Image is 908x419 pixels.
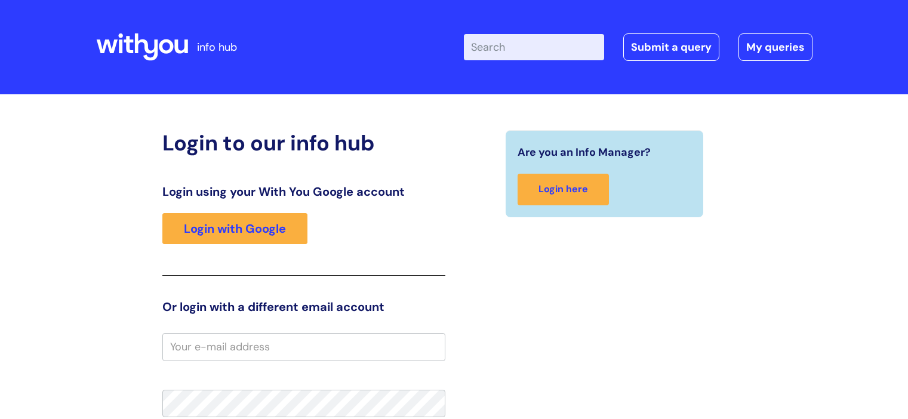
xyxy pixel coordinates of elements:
[162,333,445,361] input: Your e-mail address
[162,130,445,156] h2: Login to our info hub
[623,33,719,61] a: Submit a query
[162,213,307,244] a: Login with Google
[464,34,604,60] input: Search
[518,174,609,205] a: Login here
[738,33,812,61] a: My queries
[518,143,651,162] span: Are you an Info Manager?
[162,184,445,199] h3: Login using your With You Google account
[162,300,445,314] h3: Or login with a different email account
[197,38,237,57] p: info hub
